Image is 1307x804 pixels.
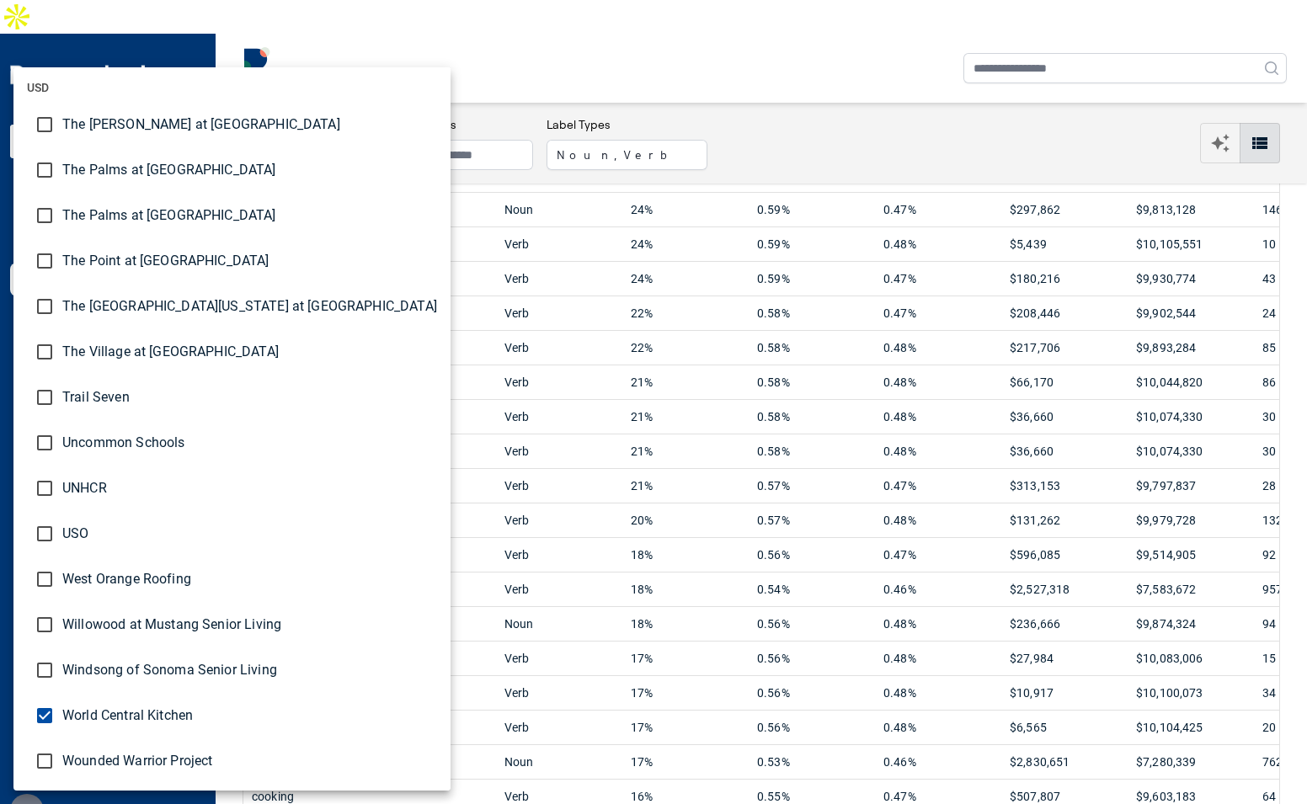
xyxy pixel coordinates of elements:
[13,67,451,108] li: USD
[62,205,437,226] span: The Palms at [GEOGRAPHIC_DATA]
[62,387,437,407] span: Trail Seven
[62,478,437,498] span: UNHCR
[62,160,437,180] span: The Palms at [GEOGRAPHIC_DATA]
[62,524,437,544] span: USO
[62,615,437,635] span: Willowood at Mustang Senior Living
[62,569,437,589] span: West Orange Roofing
[62,296,437,317] span: The [GEOGRAPHIC_DATA][US_STATE] at [GEOGRAPHIC_DATA]
[62,433,437,453] span: Uncommon Schools
[62,660,437,680] span: Windsong of Sonoma Senior Living
[62,705,437,726] span: World Central Kitchen
[62,114,437,135] span: The [PERSON_NAME] at [GEOGRAPHIC_DATA]
[62,751,437,771] span: Wounded Warrior Project
[62,342,437,362] span: The Village at [GEOGRAPHIC_DATA]
[62,251,437,271] span: The Point at [GEOGRAPHIC_DATA]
